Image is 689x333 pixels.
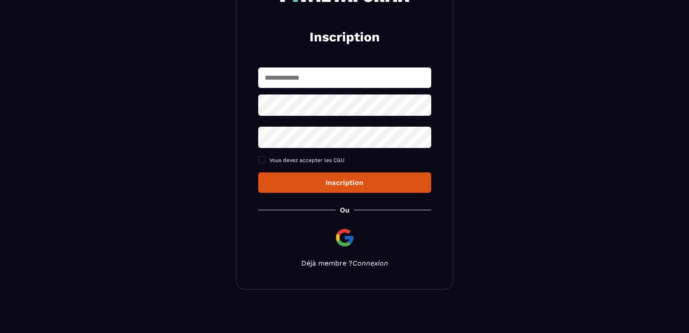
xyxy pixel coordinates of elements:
h2: Inscription [269,28,421,46]
button: Inscription [258,172,431,193]
a: Connexion [353,259,388,267]
p: Ou [340,206,349,214]
img: google [334,227,355,248]
div: Inscription [265,178,424,187]
span: Vous devez accepter les CGU [270,157,345,163]
p: Déjà membre ? [258,259,431,267]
